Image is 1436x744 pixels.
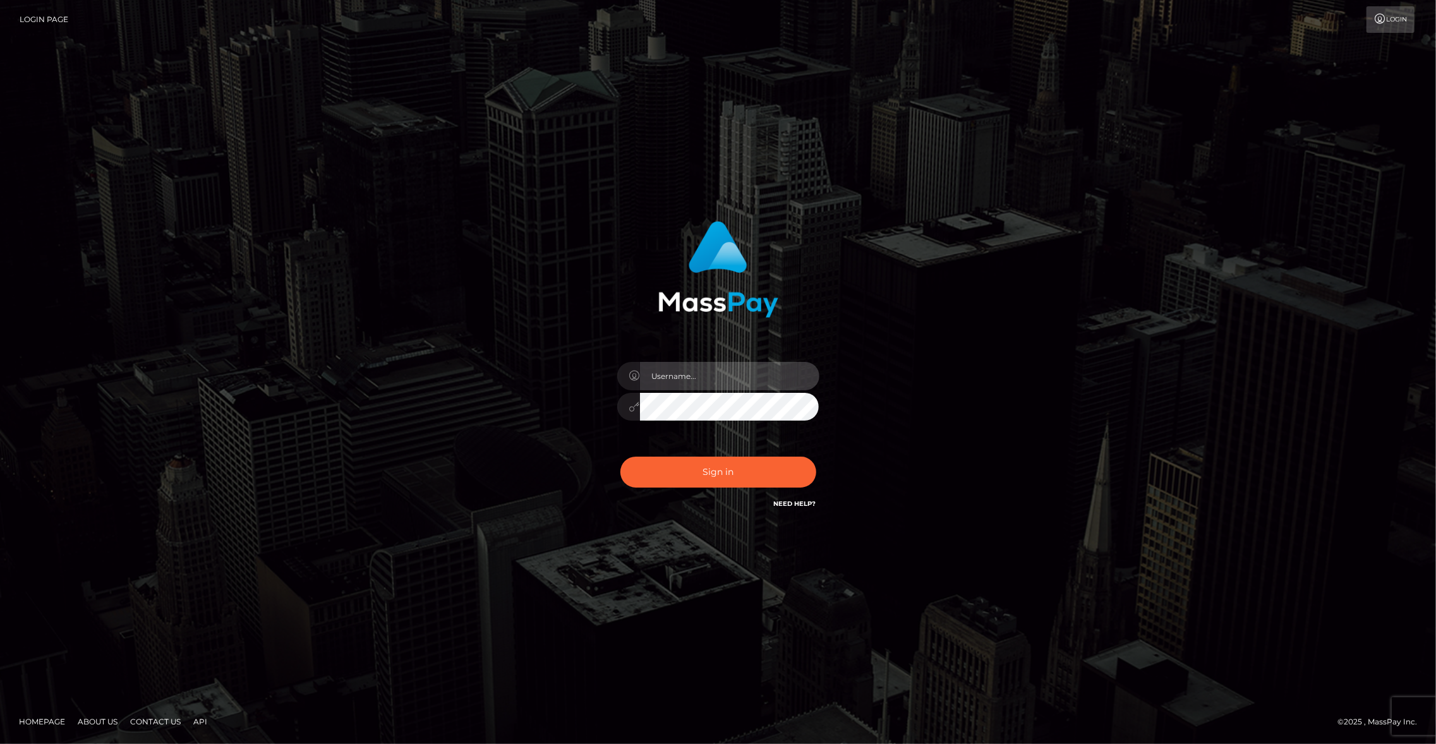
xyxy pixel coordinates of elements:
a: Login Page [20,6,68,33]
a: Login [1367,6,1415,33]
input: Username... [640,362,819,390]
a: Contact Us [125,712,186,731]
img: MassPay Login [658,221,778,318]
a: Need Help? [774,500,816,508]
a: About Us [73,712,123,731]
button: Sign in [620,457,816,488]
a: Homepage [14,712,70,731]
a: API [188,712,212,731]
div: © 2025 , MassPay Inc. [1337,715,1427,729]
